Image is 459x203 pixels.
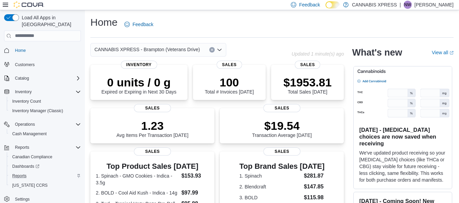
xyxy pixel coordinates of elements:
a: Home [12,46,29,55]
span: Inventory [12,88,81,96]
div: Total # Invoices [DATE] [205,76,254,95]
button: Open list of options [217,47,222,53]
button: Customers [1,59,84,69]
button: [US_STATE] CCRS [7,181,84,190]
a: [US_STATE] CCRS [10,181,50,189]
button: Cash Management [7,129,84,139]
button: Reports [12,143,32,151]
span: Operations [12,120,81,128]
dt: 1. Spinach - GMO Cookies - Indica - 3.5g [96,172,179,186]
button: Canadian Compliance [7,152,84,162]
p: 100 [205,76,254,89]
span: Cash Management [10,130,81,138]
div: Nathan Wilson [404,1,412,9]
p: $19.54 [252,119,312,133]
a: Customers [12,61,37,69]
span: Sales [134,104,171,112]
span: Sales [134,147,171,156]
span: Dashboards [12,164,39,169]
span: Inventory Count [10,97,81,105]
a: Inventory Manager (Classic) [10,107,66,115]
a: Inventory Count [10,97,44,105]
span: Reports [15,145,29,150]
dd: $115.98 [304,194,325,202]
dd: $153.93 [181,172,209,180]
span: NW [404,1,411,9]
h2: What's new [352,47,402,58]
button: Clear input [209,47,215,53]
span: Feedback [133,21,153,28]
span: Customers [15,62,35,67]
span: Customers [12,60,81,68]
p: 0 units / 0 g [101,76,176,89]
span: Settings [15,197,30,202]
span: [US_STATE] CCRS [12,183,48,188]
button: Inventory [12,88,34,96]
span: Home [12,46,81,55]
button: Home [1,45,84,55]
span: Cash Management [12,131,47,137]
input: Dark Mode [325,1,340,8]
span: Canadian Compliance [12,154,52,160]
span: Catalog [15,76,29,81]
span: Inventory Manager (Classic) [12,108,63,114]
svg: External link [449,51,454,55]
p: CANNABIS XPRESS [352,1,397,9]
dt: 2. BOLD - Cool Aid Kush - Indica - 14g [96,189,179,196]
p: Updated 1 minute(s) ago [292,51,344,57]
p: 1.23 [117,119,189,133]
h1: Home [90,16,118,29]
span: Home [15,48,26,53]
a: Reports [10,172,29,180]
button: Operations [1,120,84,129]
span: Inventory [121,61,157,69]
dt: 1. Spinach [239,172,301,179]
a: Cash Management [10,130,49,138]
button: Reports [7,171,84,181]
button: Operations [12,120,38,128]
button: Inventory Count [7,97,84,106]
span: Dark Mode [325,8,326,9]
dd: $281.87 [304,172,325,180]
span: Inventory Manager (Classic) [10,107,81,115]
span: Canadian Compliance [10,153,81,161]
span: Catalog [12,74,81,82]
dt: 3. BOLD [239,194,301,201]
button: Catalog [12,74,32,82]
a: Dashboards [10,162,42,170]
a: Feedback [122,18,156,31]
span: Reports [12,173,27,179]
span: Sales [295,61,320,69]
dt: 2. Blendcraft [239,183,301,190]
div: Transaction Average [DATE] [252,119,312,138]
span: Inventory [15,89,32,95]
button: Inventory [1,87,84,97]
span: Reports [12,143,81,151]
h3: Top Brand Sales [DATE] [239,162,324,170]
p: [PERSON_NAME] [414,1,454,9]
div: Total Sales [DATE] [283,76,332,95]
p: | [400,1,401,9]
a: Dashboards [7,162,84,171]
span: Dashboards [10,162,81,170]
button: Catalog [1,74,84,83]
span: Sales [263,147,301,156]
button: Reports [1,143,84,152]
div: Expired or Expiring in Next 30 Days [101,76,176,95]
span: CANNABIS XPRESS - Brampton (Veterans Drive) [94,45,200,54]
span: Operations [15,122,35,127]
span: Inventory Count [12,99,41,104]
span: Feedback [299,1,320,8]
dd: $97.99 [181,189,209,197]
span: Washington CCRS [10,181,81,189]
h3: [DATE] - [MEDICAL_DATA] choices are now saved when receiving [359,126,446,147]
button: Inventory Manager (Classic) [7,106,84,116]
span: Load All Apps in [GEOGRAPHIC_DATA] [19,14,81,28]
p: We've updated product receiving so your [MEDICAL_DATA] choices (like THCa or CBG) stay visible fo... [359,149,446,183]
dd: $147.85 [304,183,325,191]
span: Reports [10,172,81,180]
p: $1953.81 [283,76,332,89]
h3: Top Product Sales [DATE] [96,162,209,170]
a: View allExternal link [432,50,454,55]
div: Avg Items Per Transaction [DATE] [117,119,189,138]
